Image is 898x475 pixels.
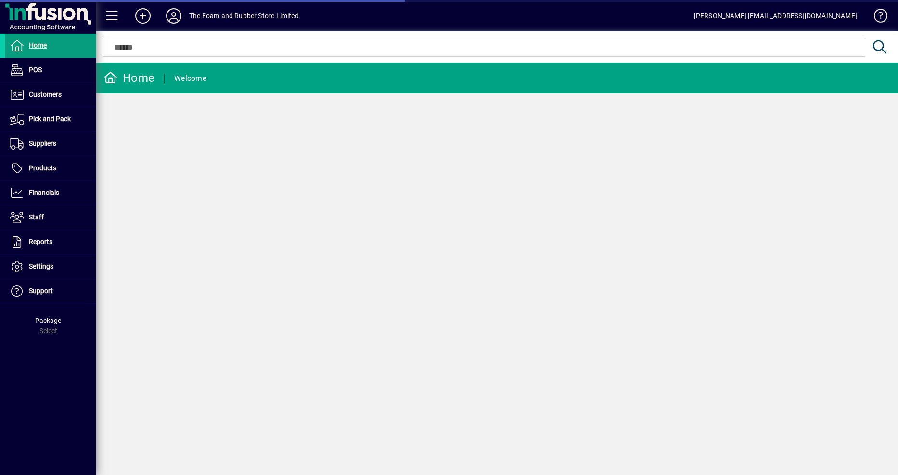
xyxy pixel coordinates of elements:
[5,58,96,82] a: POS
[5,279,96,303] a: Support
[29,213,44,221] span: Staff
[29,189,59,196] span: Financials
[29,262,53,270] span: Settings
[5,181,96,205] a: Financials
[29,90,62,98] span: Customers
[694,8,857,24] div: [PERSON_NAME] [EMAIL_ADDRESS][DOMAIN_NAME]
[5,83,96,107] a: Customers
[29,238,52,245] span: Reports
[5,230,96,254] a: Reports
[174,71,206,86] div: Welcome
[29,41,47,49] span: Home
[189,8,299,24] div: The Foam and Rubber Store Limited
[5,255,96,279] a: Settings
[5,132,96,156] a: Suppliers
[158,7,189,25] button: Profile
[29,66,42,74] span: POS
[5,156,96,180] a: Products
[867,2,886,33] a: Knowledge Base
[5,107,96,131] a: Pick and Pack
[128,7,158,25] button: Add
[103,70,154,86] div: Home
[35,317,61,324] span: Package
[5,205,96,230] a: Staff
[29,140,56,147] span: Suppliers
[29,164,56,172] span: Products
[29,287,53,295] span: Support
[29,115,71,123] span: Pick and Pack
